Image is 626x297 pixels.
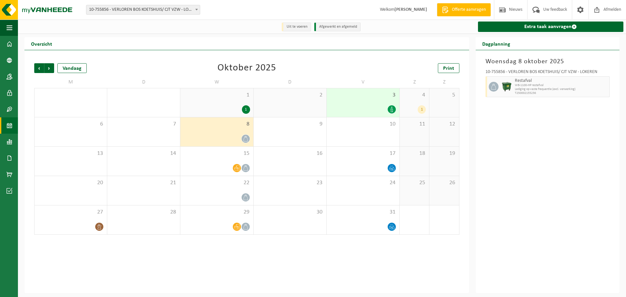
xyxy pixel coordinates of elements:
span: 14 [111,150,177,157]
span: 24 [330,179,396,186]
h2: Dagplanning [476,37,517,50]
a: Extra taak aanvragen [478,22,623,32]
span: 28 [111,209,177,216]
td: Z [429,76,459,88]
span: 5 [433,92,455,99]
td: Z [400,76,429,88]
span: T250002155236 [515,91,608,95]
span: Print [443,66,454,71]
span: Offerte aanvragen [450,7,487,13]
h2: Overzicht [24,37,59,50]
span: 31 [330,209,396,216]
span: Lediging op vaste frequentie (excl. verwerking) [515,87,608,91]
span: 30 [257,209,323,216]
a: Print [438,63,459,73]
span: 1 [184,92,250,99]
span: WB-1100-HP restafval [515,83,608,87]
span: 26 [433,179,455,186]
span: 10 [330,121,396,128]
span: 17 [330,150,396,157]
td: D [254,76,327,88]
span: 15 [184,150,250,157]
li: Afgewerkt en afgemeld [314,22,361,31]
div: 1 [242,105,250,114]
iframe: chat widget [3,283,109,297]
span: 18 [403,150,426,157]
img: WB-1100-HPE-GN-01 [502,82,512,92]
li: Uit te voeren [282,22,311,31]
span: 13 [38,150,104,157]
span: Vorige [34,63,44,73]
span: 21 [111,179,177,186]
h3: Woensdag 8 oktober 2025 [485,57,610,67]
span: Restafval [515,78,608,83]
span: Volgende [44,63,54,73]
span: 22 [184,179,250,186]
span: 2 [257,92,323,99]
span: 20 [38,179,104,186]
span: 27 [38,209,104,216]
td: M [34,76,107,88]
div: Vandaag [57,63,87,73]
div: Oktober 2025 [217,63,276,73]
span: 10-755856 - VERLOREN BOS KOETSHUIS/ CJT VZW - LOKEREN [86,5,200,15]
div: 1 [418,105,426,114]
td: W [180,76,253,88]
span: 23 [257,179,323,186]
span: 10-755856 - VERLOREN BOS KOETSHUIS/ CJT VZW - LOKEREN [86,5,200,14]
span: 16 [257,150,323,157]
a: Offerte aanvragen [437,3,491,16]
span: 4 [403,92,426,99]
div: 10-755856 - VERLOREN BOS KOETSHUIS/ CJT VZW - LOKEREN [485,70,610,76]
td: V [327,76,400,88]
span: 11 [403,121,426,128]
strong: [PERSON_NAME] [395,7,427,12]
span: 7 [111,121,177,128]
span: 29 [184,209,250,216]
span: 9 [257,121,323,128]
span: 19 [433,150,455,157]
td: D [107,76,180,88]
span: 8 [184,121,250,128]
span: 12 [433,121,455,128]
span: 6 [38,121,104,128]
span: 3 [330,92,396,99]
span: 25 [403,179,426,186]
